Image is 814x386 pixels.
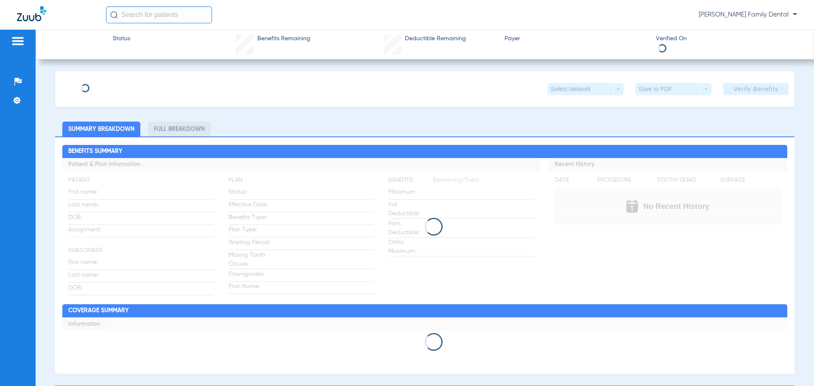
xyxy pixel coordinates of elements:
li: Summary Breakdown [62,122,140,136]
input: Search for patients [106,6,212,23]
img: Search Icon [110,11,118,19]
h2: Benefits Summary [62,145,787,158]
span: [PERSON_NAME] Family Dental [699,11,797,19]
img: Zuub Logo [17,6,46,21]
span: Status [113,34,130,43]
span: Payer [505,34,649,43]
span: Deductible Remaining [405,34,466,43]
li: Full Breakdown [148,122,211,136]
span: Benefits Remaining [257,34,310,43]
img: hamburger-icon [11,36,25,46]
span: Verified On [656,34,800,43]
h2: Coverage Summary [62,304,787,318]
